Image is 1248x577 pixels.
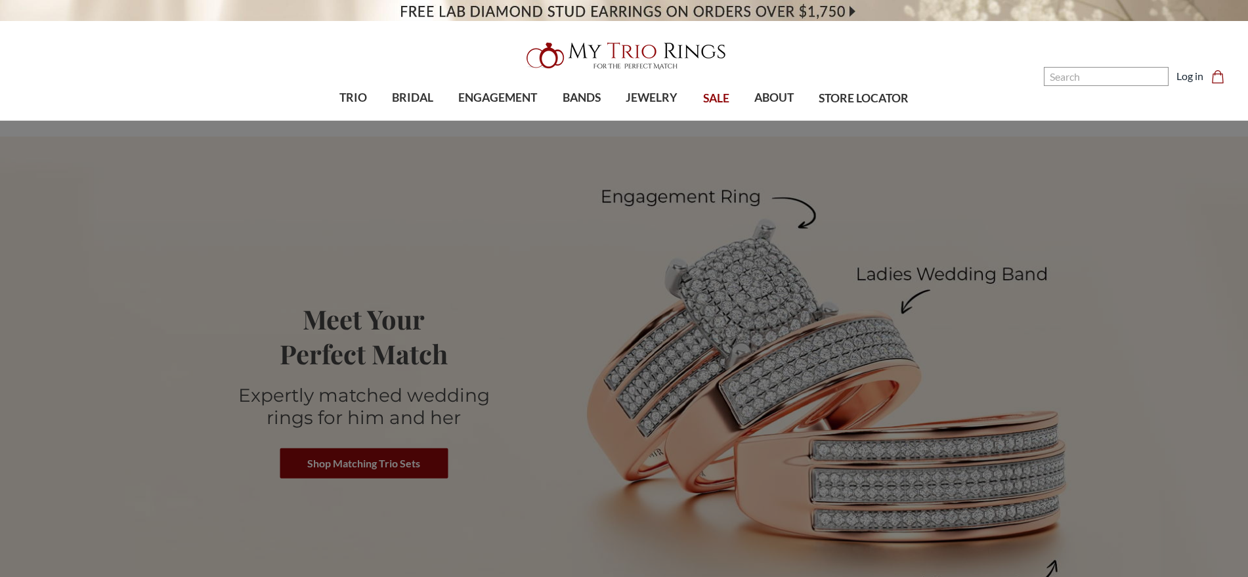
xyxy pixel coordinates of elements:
[1176,68,1203,84] a: Log in
[327,77,379,119] a: TRIO
[645,119,658,121] button: submenu toggle
[392,89,433,106] span: BRIDAL
[1211,68,1232,84] a: Cart with 0 items
[819,90,909,107] span: STORE LOCATOR
[446,77,549,119] a: ENGAGEMENT
[339,89,367,106] span: TRIO
[1211,70,1224,83] svg: cart.cart_preview
[1044,67,1169,86] input: Search
[550,77,613,119] a: BANDS
[362,35,886,77] a: My Trio Rings
[519,35,729,77] img: My Trio Rings
[491,119,504,121] button: submenu toggle
[626,89,678,106] span: JEWELRY
[806,77,921,120] a: STORE LOCATOR
[379,77,446,119] a: BRIDAL
[575,119,588,121] button: submenu toggle
[563,89,601,106] span: BANDS
[406,119,420,121] button: submenu toggle
[347,119,360,121] button: submenu toggle
[613,77,690,119] a: JEWELRY
[690,77,741,120] a: SALE
[742,77,806,119] a: ABOUT
[703,90,729,107] span: SALE
[754,89,794,106] span: ABOUT
[767,119,781,121] button: submenu toggle
[458,89,537,106] span: ENGAGEMENT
